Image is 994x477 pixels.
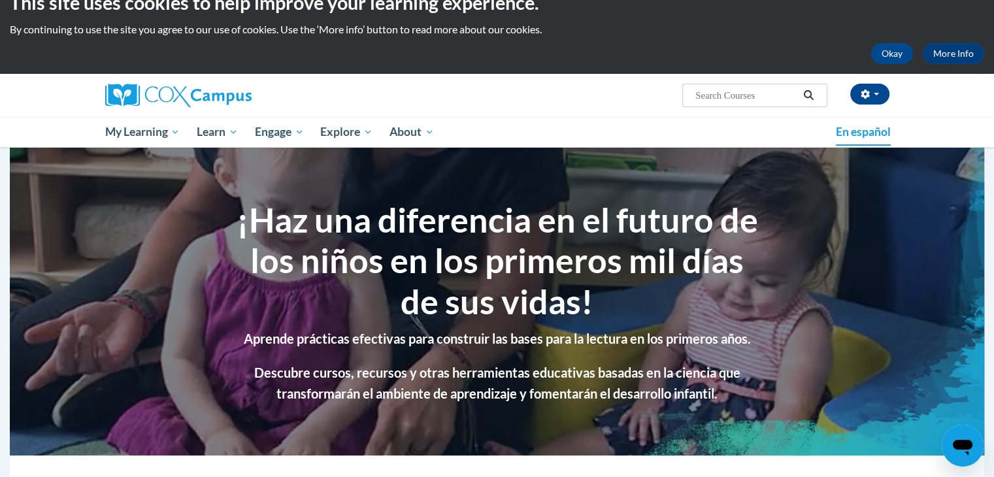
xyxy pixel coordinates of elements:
a: About [381,117,442,147]
button: Search [799,88,818,103]
span: My Learning [105,124,180,140]
a: More Info [923,43,984,64]
button: Okay [871,43,913,64]
p: By continuing to use the site you agree to our use of cookies. Use the ‘More info’ button to read... [10,22,984,37]
a: My Learning [97,117,189,147]
button: Account Settings [850,84,889,105]
img: Cox Campus [105,84,252,107]
span: Explore [320,124,373,140]
a: Cox Campus [105,84,354,107]
input: Search Courses [694,88,799,103]
a: Learn [188,117,246,147]
span: Engage [255,124,304,140]
a: En español [827,118,899,146]
span: About [389,124,434,140]
a: Engage [246,117,312,147]
span: Learn [197,124,238,140]
span: En español [836,125,891,139]
a: Explore [312,117,381,147]
div: Main menu [86,117,909,147]
iframe: Button to launch messaging window [942,425,984,467]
